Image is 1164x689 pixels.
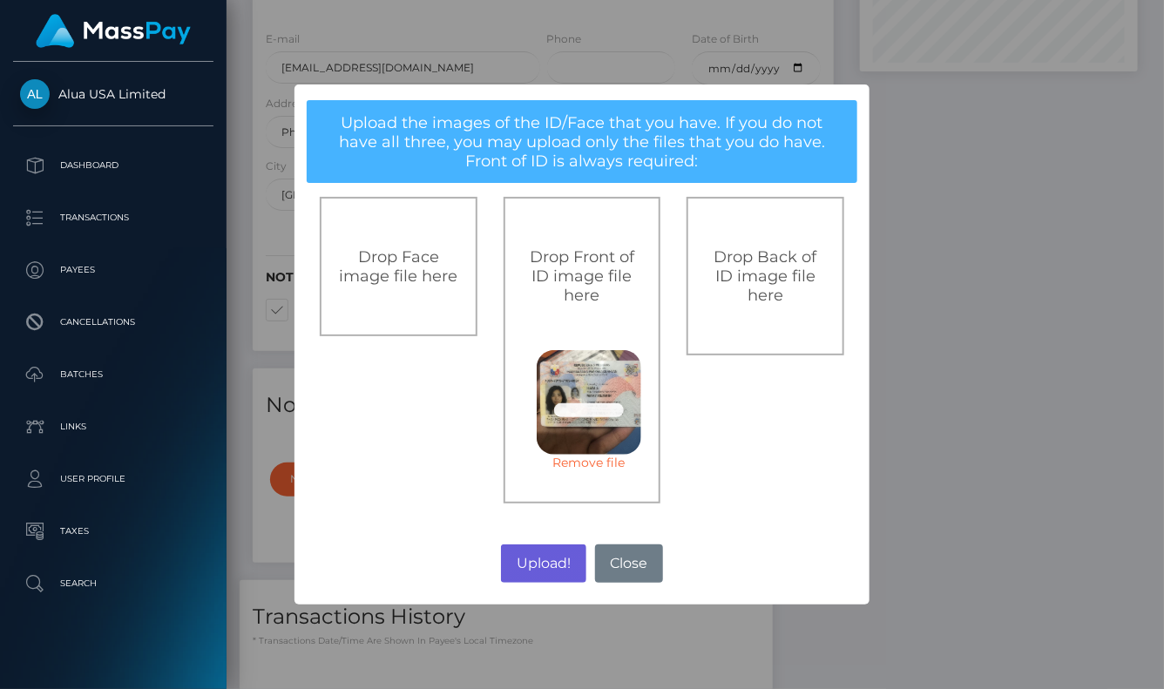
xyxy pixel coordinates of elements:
p: Taxes [20,518,206,544]
a: Remove file [537,455,641,470]
button: Close [595,544,663,583]
span: Upload the images of the ID/Face that you have. If you do not have all three, you may upload only... [339,113,825,171]
span: Drop Back of ID image file here [714,247,817,305]
p: Dashboard [20,152,206,179]
span: Drop Front of ID image file here [530,247,634,305]
p: User Profile [20,466,206,492]
p: Links [20,414,206,440]
p: Cancellations [20,309,206,335]
button: Upload! [501,544,585,583]
p: Search [20,571,206,597]
span: Alua USA Limited [13,86,213,102]
p: Payees [20,257,206,283]
img: Alua USA Limited [20,79,50,109]
p: Transactions [20,205,206,231]
span: Drop Face image file here [339,247,457,286]
img: MassPay Logo [36,14,191,48]
p: Batches [20,361,206,388]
